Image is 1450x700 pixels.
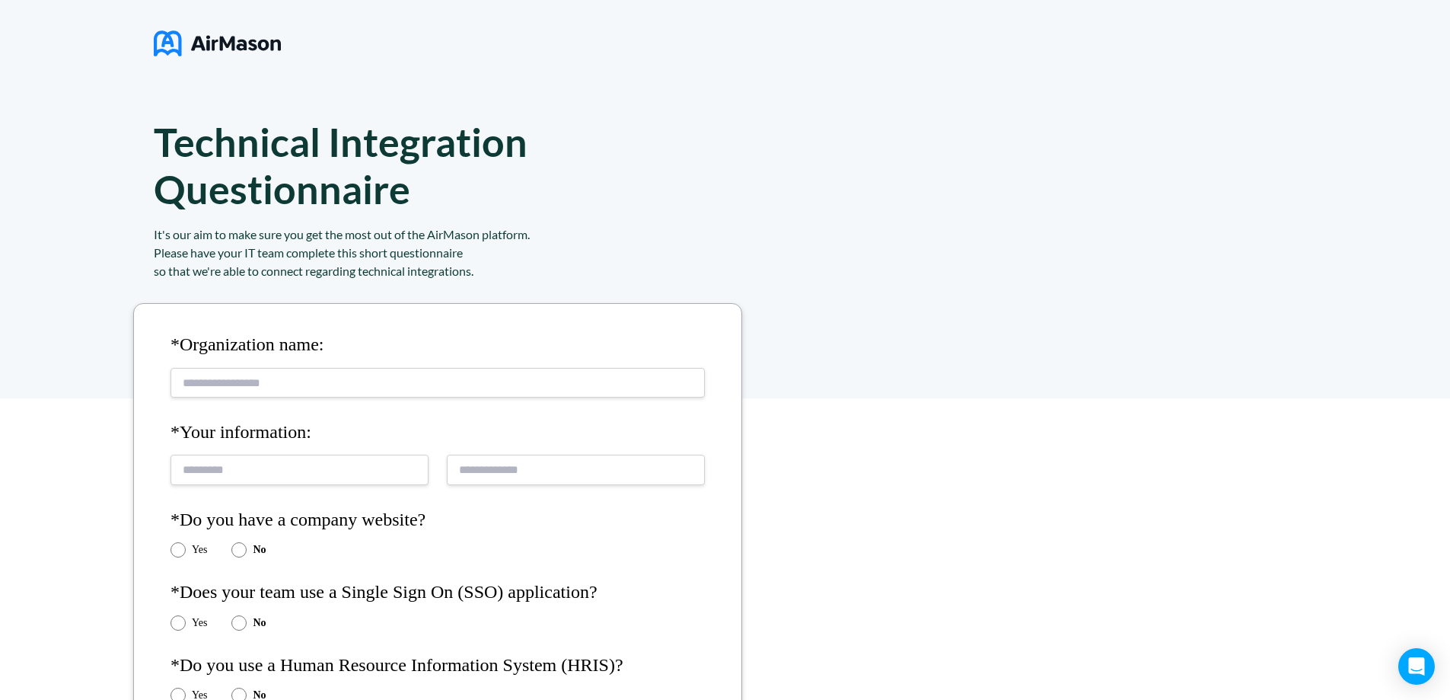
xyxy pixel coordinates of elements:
[154,262,778,280] div: so that we're able to connect regarding technical integrations.
[1398,648,1435,685] div: Open Intercom Messenger
[170,655,705,676] h4: *Do you use a Human Resource Information System (HRIS)?
[154,24,281,62] img: logo
[170,582,705,603] h4: *Does your team use a Single Sign On (SSO) application?
[154,118,600,213] h1: Technical Integration Questionnaire
[170,334,705,356] h4: *Organization name:
[192,617,207,629] label: Yes
[170,422,705,443] h4: *Your information:
[253,544,266,556] label: No
[170,510,705,531] h4: *Do you have a company website?
[154,225,778,244] div: It's our aim to make sure you get the most out of the AirMason platform.
[253,617,266,629] label: No
[192,544,207,556] label: Yes
[154,244,778,262] div: Please have your IT team complete this short questionnaire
